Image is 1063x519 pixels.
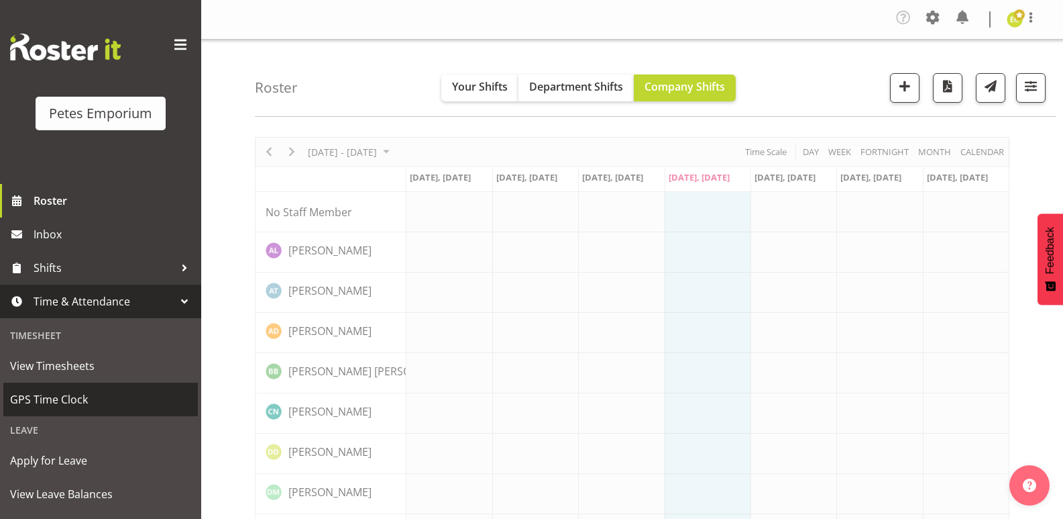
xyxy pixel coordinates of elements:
[518,75,634,101] button: Department Shifts
[10,356,191,376] span: View Timesheets
[452,79,508,94] span: Your Shifts
[3,444,198,477] a: Apply for Leave
[1023,479,1036,492] img: help-xxl-2.png
[890,73,919,103] button: Add a new shift
[10,389,191,410] span: GPS Time Clock
[1044,227,1056,274] span: Feedback
[3,322,198,349] div: Timesheet
[10,484,191,504] span: View Leave Balances
[3,477,198,511] a: View Leave Balances
[34,258,174,278] span: Shifts
[3,416,198,444] div: Leave
[49,103,152,124] div: Petes Emporium
[34,291,174,312] span: Time & Attendance
[10,451,191,471] span: Apply for Leave
[255,80,298,95] h4: Roster
[34,224,194,244] span: Inbox
[441,75,518,101] button: Your Shifts
[1038,214,1063,305] button: Feedback - Show survey
[645,79,725,94] span: Company Shifts
[634,75,736,101] button: Company Shifts
[34,191,194,211] span: Roster
[10,34,121,60] img: Rosterit website logo
[3,349,198,383] a: View Timesheets
[1016,73,1046,103] button: Filter Shifts
[933,73,962,103] button: Download a PDF of the roster according to the set date range.
[976,73,1005,103] button: Send a list of all shifts for the selected filtered period to all rostered employees.
[3,383,198,416] a: GPS Time Clock
[529,79,623,94] span: Department Shifts
[1007,11,1023,28] img: emma-croft7499.jpg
